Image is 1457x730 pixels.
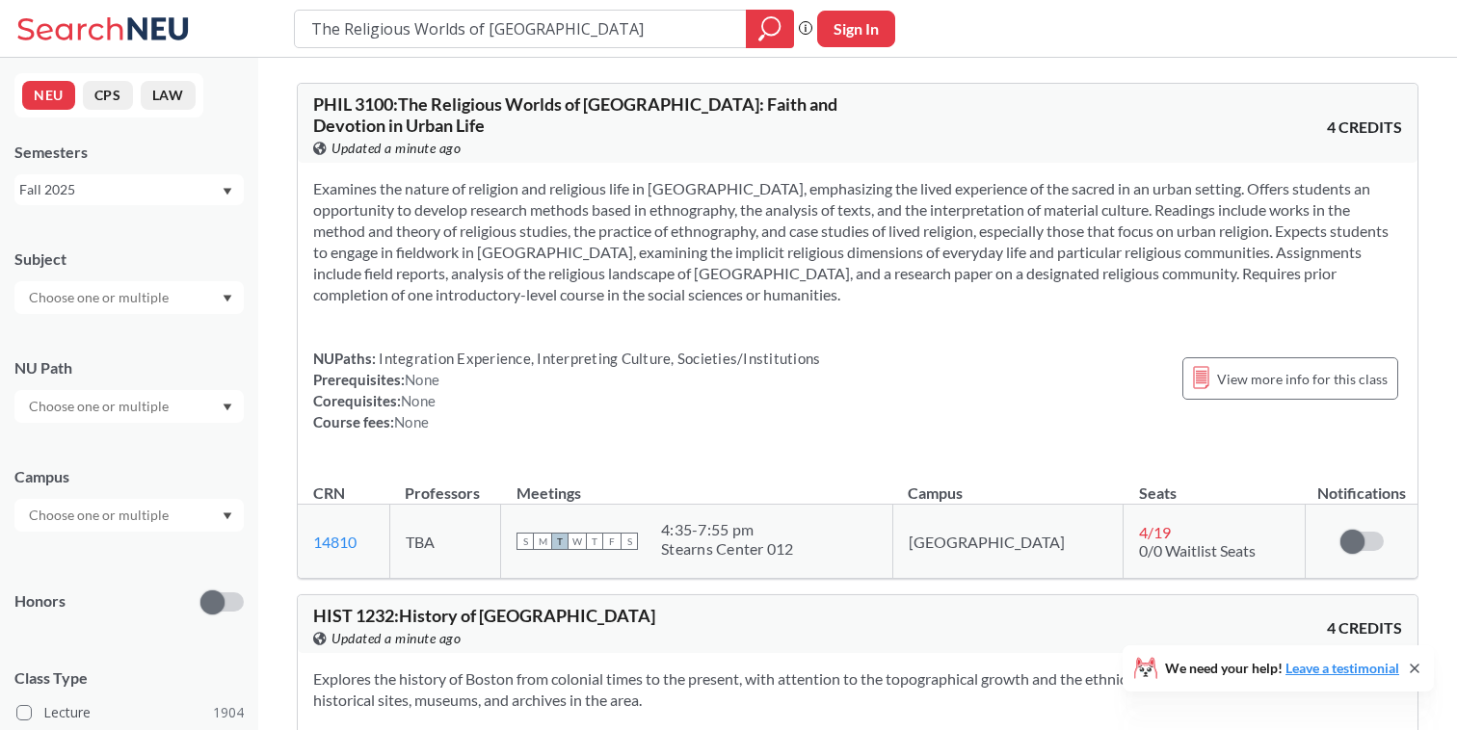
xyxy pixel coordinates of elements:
td: TBA [389,505,500,579]
button: CPS [83,81,133,110]
button: NEU [22,81,75,110]
th: Notifications [1306,463,1417,505]
div: Semesters [14,142,244,163]
div: NU Path [14,357,244,378]
svg: Dropdown arrow [223,188,232,196]
div: CRN [313,482,345,504]
span: T [586,533,603,550]
span: W [569,533,586,550]
span: 4 CREDITS [1327,117,1402,138]
div: Campus [14,466,244,487]
input: Choose one or multiple [19,395,181,418]
td: [GEOGRAPHIC_DATA] [892,505,1123,579]
span: Class Type [14,667,244,689]
span: F [603,533,621,550]
input: Class, professor, course number, "phrase" [309,13,732,45]
section: Explores the history of Boston from colonial times to the present, with attention to the topograp... [313,668,1402,711]
div: NUPaths: Prerequisites: Corequisites: Course fees: [313,348,820,432]
button: LAW [141,81,196,110]
span: View more info for this class [1217,367,1388,391]
span: 1904 [213,702,244,723]
span: 4 / 19 [1139,523,1171,541]
div: Dropdown arrow [14,390,244,423]
div: Subject [14,248,244,270]
span: T [551,533,569,550]
div: Fall 2025 [19,179,221,200]
svg: Dropdown arrow [223,295,232,302]
svg: magnifying glass [758,15,781,42]
span: HIST 1232 : History of [GEOGRAPHIC_DATA] [313,605,655,626]
label: Lecture [16,700,244,725]
span: Integration Experience, Interpreting Culture, Societies/Institutions [376,350,820,367]
button: Sign In [817,11,895,47]
span: S [517,533,534,550]
span: 4 CREDITS [1327,617,1402,639]
th: Seats [1124,463,1306,505]
span: Updated a minute ago [331,138,461,159]
span: We need your help! [1165,662,1399,675]
input: Choose one or multiple [19,504,181,527]
span: M [534,533,551,550]
th: Meetings [501,463,893,505]
p: Honors [14,590,66,613]
div: Dropdown arrow [14,281,244,314]
span: 0/0 Waitlist Seats [1139,541,1256,560]
div: magnifying glass [746,10,794,48]
a: 14810 [313,533,357,551]
input: Choose one or multiple [19,286,181,309]
div: Stearns Center 012 [661,539,794,559]
span: Updated a minute ago [331,628,461,649]
span: None [401,392,436,409]
section: Examines the nature of religion and religious life in [GEOGRAPHIC_DATA], emphasizing the lived ex... [313,178,1402,305]
a: Leave a testimonial [1285,660,1399,676]
div: 4:35 - 7:55 pm [661,520,794,539]
span: S [621,533,638,550]
div: Dropdown arrow [14,499,244,532]
span: None [405,371,439,388]
span: PHIL 3100 : The Religious Worlds of [GEOGRAPHIC_DATA]: Faith and Devotion in Urban Life [313,93,837,136]
th: Professors [389,463,500,505]
svg: Dropdown arrow [223,512,232,520]
svg: Dropdown arrow [223,404,232,411]
span: None [394,413,429,430]
th: Campus [892,463,1123,505]
div: Fall 2025Dropdown arrow [14,174,244,205]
